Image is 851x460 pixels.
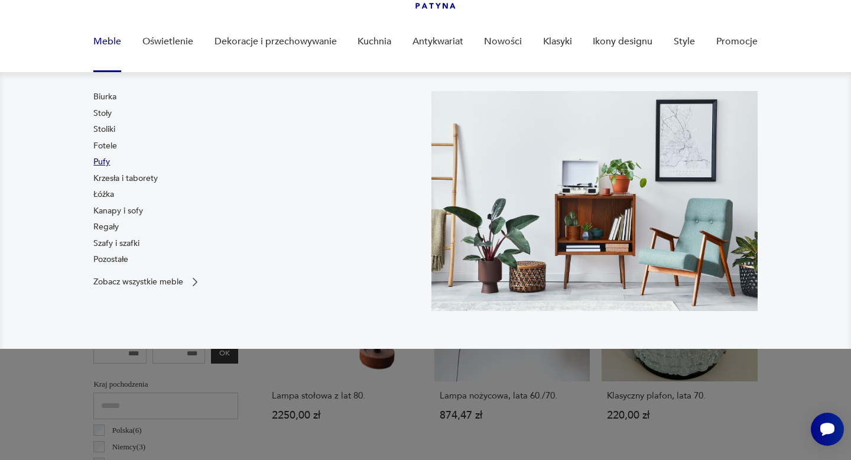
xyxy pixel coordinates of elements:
a: Kuchnia [358,19,391,64]
a: Zobacz wszystkie meble [93,276,201,288]
a: Krzesła i taborety [93,173,158,184]
a: Dekoracje i przechowywanie [215,19,337,64]
a: Stoły [93,108,112,119]
a: Meble [93,19,121,64]
img: 969d9116629659dbb0bd4e745da535dc.jpg [431,91,758,311]
a: Kanapy i sofy [93,205,143,217]
a: Szafy i szafki [93,238,139,250]
a: Oświetlenie [142,19,193,64]
a: Pozostałe [93,254,128,265]
a: Klasyki [543,19,572,64]
a: Fotele [93,140,117,152]
a: Antykwariat [412,19,463,64]
a: Ikony designu [593,19,652,64]
a: Stoliki [93,124,115,135]
iframe: Smartsupp widget button [811,413,844,446]
a: Pufy [93,156,110,168]
a: Łóżka [93,189,114,200]
a: Promocje [716,19,758,64]
a: Biurka [93,91,116,103]
a: Style [674,19,695,64]
p: Zobacz wszystkie meble [93,278,183,286]
a: Nowości [484,19,522,64]
a: Regały [93,221,119,233]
